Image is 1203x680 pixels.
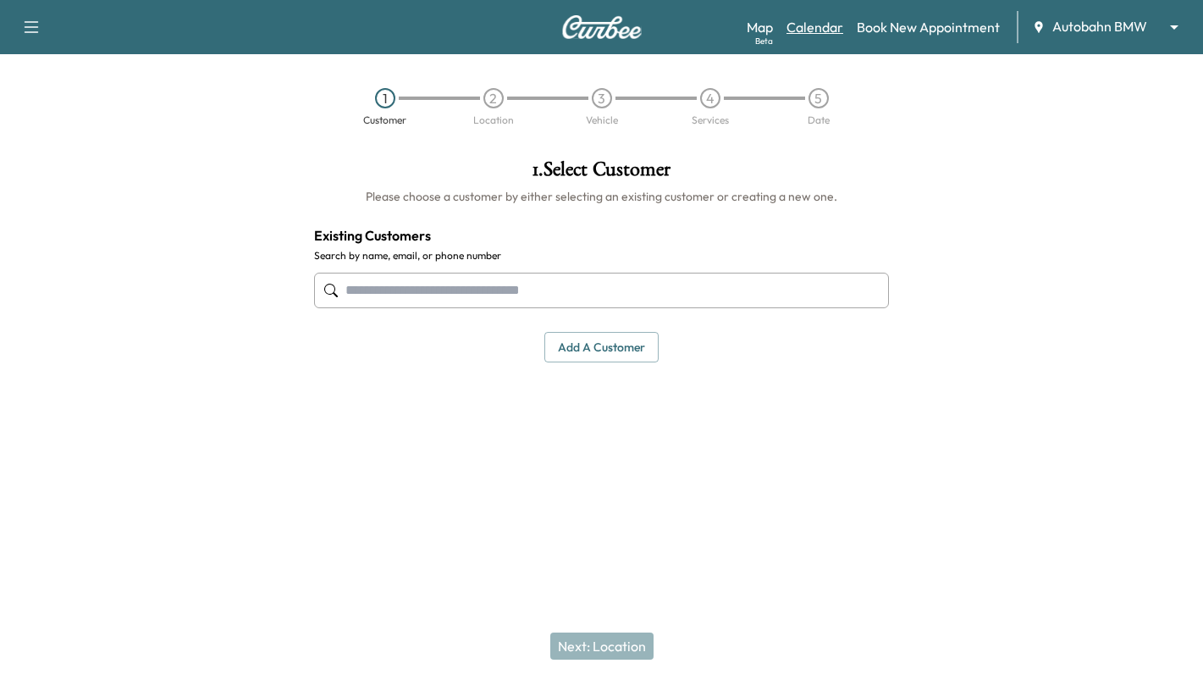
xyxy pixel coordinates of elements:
[314,249,889,263] label: Search by name, email, or phone number
[314,225,889,246] h4: Existing Customers
[473,115,514,125] div: Location
[544,332,659,363] button: Add a customer
[483,88,504,108] div: 2
[692,115,729,125] div: Services
[592,88,612,108] div: 3
[314,188,889,205] h6: Please choose a customer by either selecting an existing customer or creating a new one.
[561,15,643,39] img: Curbee Logo
[375,88,395,108] div: 1
[1052,17,1147,36] span: Autobahn BMW
[808,88,829,108] div: 5
[314,159,889,188] h1: 1 . Select Customer
[747,17,773,37] a: MapBeta
[700,88,720,108] div: 4
[786,17,843,37] a: Calendar
[755,35,773,47] div: Beta
[586,115,618,125] div: Vehicle
[363,115,406,125] div: Customer
[808,115,830,125] div: Date
[857,17,1000,37] a: Book New Appointment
